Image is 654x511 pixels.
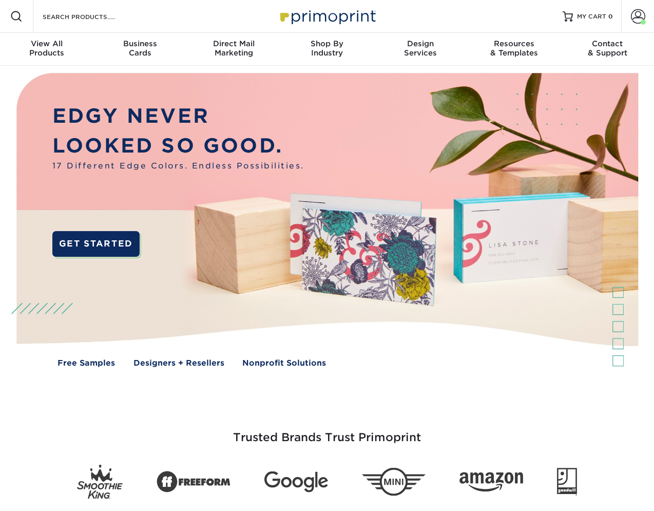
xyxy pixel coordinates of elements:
div: Industry [280,39,374,58]
span: 17 Different Edge Colors. Endless Possibilities. [52,160,304,172]
span: Design [374,39,467,48]
div: Services [374,39,467,58]
p: LOOKED SO GOOD. [52,131,304,160]
img: Mini [362,468,426,496]
img: Amazon [459,472,523,492]
a: GET STARTED [52,231,140,257]
img: Smoothie King [77,465,123,499]
a: Nonprofit Solutions [242,357,326,369]
a: DesignServices [374,33,467,66]
span: 0 [608,13,613,20]
a: Designers + Resellers [133,357,224,369]
div: & Templates [467,39,561,58]
a: Shop ByIndustry [280,33,374,66]
div: Cards [93,39,187,58]
a: Contact& Support [561,33,654,66]
p: EDGY NEVER [52,101,304,130]
img: Goodwill [557,468,577,496]
span: Resources [467,39,561,48]
a: BusinessCards [93,33,187,66]
div: & Support [561,39,654,58]
span: Business [93,39,187,48]
a: Direct MailMarketing [187,33,280,66]
span: Contact [561,39,654,48]
span: Direct Mail [187,39,280,48]
span: MY CART [577,12,606,21]
a: Free Samples [57,357,115,369]
img: Google [264,471,328,493]
img: Freeform [157,465,230,498]
input: SEARCH PRODUCTS..... [42,10,142,23]
h3: Trusted Brands Trust Primoprint [27,406,627,457]
span: Shop By [280,39,374,48]
div: Marketing [187,39,280,58]
img: Primoprint [276,5,378,27]
a: Resources& Templates [467,33,561,66]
